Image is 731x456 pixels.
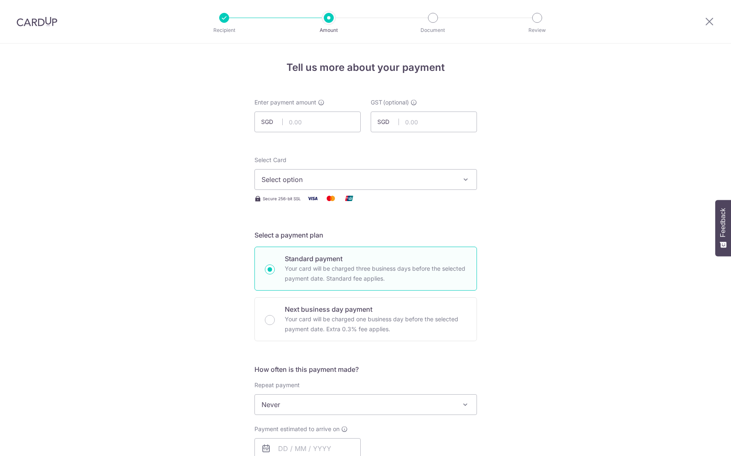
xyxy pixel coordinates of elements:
[254,364,477,374] h5: How often is this payment made?
[285,254,467,264] p: Standard payment
[254,381,300,389] label: Repeat payment
[715,200,731,256] button: Feedback - Show survey
[254,98,316,107] span: Enter payment amount
[371,112,477,132] input: 0.00
[285,264,467,284] p: Your card will be charged three business days before the selected payment date. Standard fee appl...
[254,112,361,132] input: 0.00
[402,26,464,34] p: Document
[17,17,57,27] img: CardUp
[377,118,399,126] span: SGD
[371,98,382,107] span: GST
[719,208,727,237] span: Feedback
[263,195,301,202] span: Secure 256-bit SSL
[285,304,467,314] p: Next business day payment
[254,156,286,163] span: translation missing: en.payables.payment_networks.credit_card.summary.labels.select_card
[254,394,477,415] span: Never
[254,230,477,240] h5: Select a payment plan
[285,314,467,334] p: Your card will be charged one business day before the selected payment date. Extra 0.3% fee applies.
[193,26,255,34] p: Recipient
[254,60,477,75] h4: Tell us more about your payment
[261,118,283,126] span: SGD
[254,425,340,433] span: Payment estimated to arrive on
[262,175,455,184] span: Select option
[304,193,321,204] img: Visa
[323,193,339,204] img: Mastercard
[254,169,477,190] button: Select option
[298,26,359,34] p: Amount
[383,98,409,107] span: (optional)
[341,193,357,204] img: Union Pay
[255,395,477,415] span: Never
[506,26,568,34] p: Review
